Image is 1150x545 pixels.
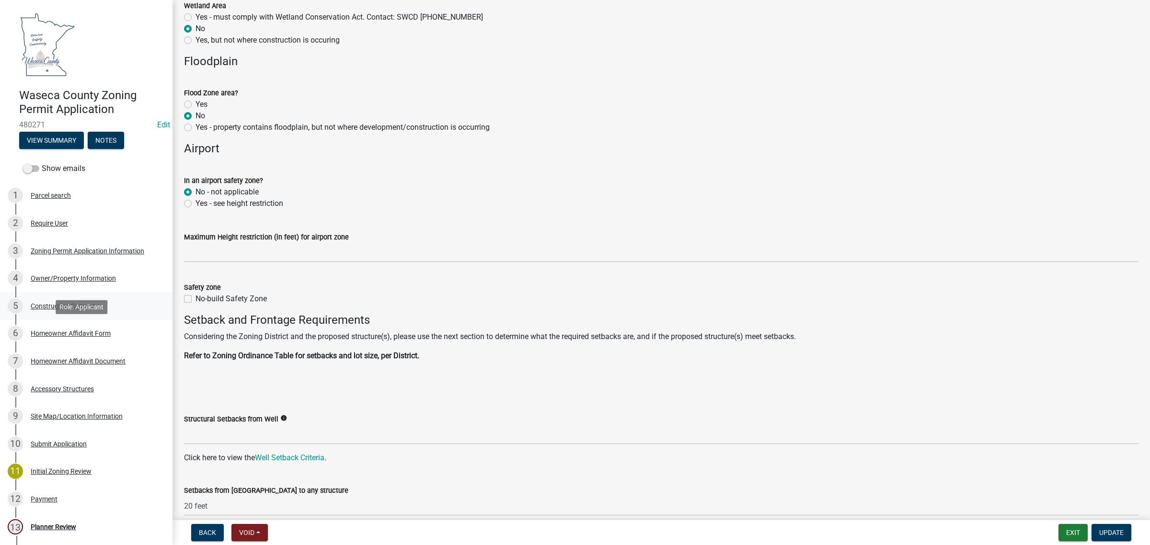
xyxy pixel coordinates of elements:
label: Wetland Area [184,3,226,10]
span: 480271 [19,120,153,129]
div: Require User [31,220,68,227]
label: In an airport safety zone? [184,178,263,184]
div: 10 [8,436,23,452]
h4: Setback and Frontage Requirements [184,313,1138,327]
div: Payment [31,496,57,502]
div: 8 [8,381,23,397]
label: Structural Setbacks from Well [184,416,278,423]
p: Considering the Zoning District and the proposed structure(s), please use the next section to det... [184,331,1138,342]
label: Safety zone [184,284,221,291]
label: Yes - property contains floodplain, but not where development/construction is occurring [195,122,490,133]
div: 2 [8,216,23,231]
h4: Waseca County Zoning Permit Application [19,89,165,116]
h4: Floodplain [184,55,1138,68]
div: 11 [8,464,23,479]
div: Initial Zoning Review [31,468,92,475]
label: Flood Zone area? [184,90,238,97]
a: Well Setback Criteria [255,453,324,462]
a: Edit [157,120,170,129]
label: No-build Safety Zone [195,293,267,305]
label: No - not applicable [195,186,259,198]
div: 12 [8,491,23,507]
p: Click here to view the . [184,452,1138,464]
label: Yes - see height restriction [195,198,283,209]
div: Homeowner Affidavit Form [31,330,111,337]
span: Update [1099,529,1124,536]
button: Back [191,524,224,541]
button: Void [231,524,268,541]
div: 13 [8,519,23,534]
button: Update [1092,524,1131,541]
div: 6 [8,326,23,341]
i: info [280,415,287,421]
div: 4 [8,271,23,286]
label: No [195,23,205,34]
div: Parcel search [31,192,71,199]
button: View Summary [19,132,84,149]
wm-modal-confirm: Summary [19,137,84,145]
div: Submit Application [31,441,87,447]
div: 9 [8,409,23,424]
div: Site Map/Location Information [31,413,123,420]
div: Planner Review [31,523,76,530]
label: No [195,110,205,122]
label: Yes [195,99,207,110]
wm-modal-confirm: Notes [88,137,124,145]
div: Role: Applicant [56,300,107,314]
div: 5 [8,298,23,314]
div: 7 [8,353,23,369]
label: Setbacks from [GEOGRAPHIC_DATA] to any structure [184,488,348,494]
div: 3 [8,243,23,259]
strong: Refer to Zoning Ordinance Table for setbacks and lot size, per District. [184,351,419,360]
div: 1 [8,188,23,203]
div: Homeowner Affidavit Document [31,358,126,364]
div: Owner/Property Information [31,275,116,282]
span: Back [199,529,216,536]
label: Show emails [23,163,85,174]
button: Exit [1058,524,1088,541]
div: Construction Request [31,303,95,309]
label: Yes, but not where construction is occuring [195,34,340,46]
button: Notes [88,132,124,149]
div: Zoning Permit Application Information [31,248,144,254]
wm-modal-confirm: Edit Application Number [157,120,170,129]
span: Void [239,529,254,536]
img: Waseca County, Minnesota [19,10,76,79]
h4: Airport [184,142,1138,156]
div: Accessory Structures [31,386,94,392]
label: Yes - must comply with Wetland Conservation Act. Contact: SWCD [PHONE_NUMBER] [195,11,483,23]
label: Maximum Height restriction (in feet) for airport zone [184,234,349,241]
